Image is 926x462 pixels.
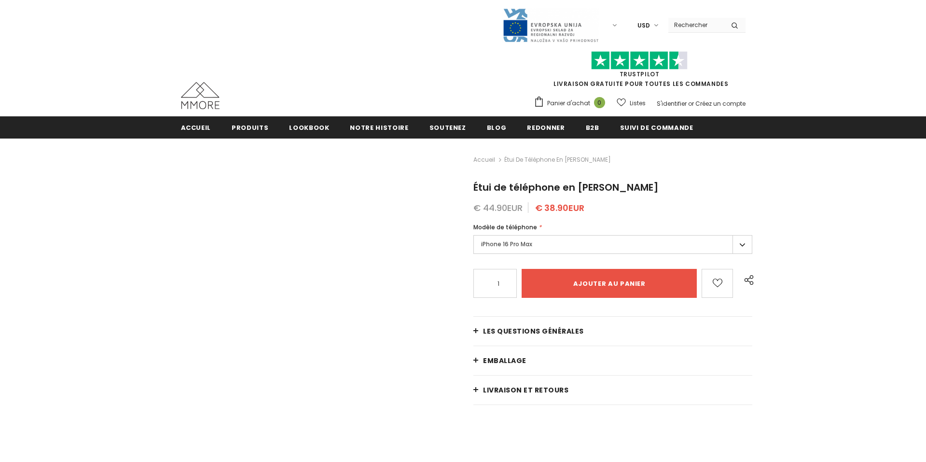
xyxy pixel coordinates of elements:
a: Panier d'achat 0 [534,96,610,111]
a: Créez un compte [695,99,746,108]
a: Accueil [473,154,495,166]
a: B2B [586,116,599,138]
span: Redonner [527,123,565,132]
a: Lookbook [289,116,329,138]
a: Produits [232,116,268,138]
span: Étui de téléphone en [PERSON_NAME] [504,154,611,166]
span: Suivi de commande [620,123,693,132]
span: USD [637,21,650,30]
span: Notre histoire [350,123,408,132]
span: Listes [630,98,646,108]
label: iPhone 16 Pro Max [473,235,752,254]
a: EMBALLAGE [473,346,752,375]
span: Lookbook [289,123,329,132]
span: Panier d'achat [547,98,590,108]
a: Les questions générales [473,317,752,346]
a: Livraison et retours [473,376,752,405]
img: Cas MMORE [181,82,220,109]
a: Notre histoire [350,116,408,138]
span: Blog [487,123,507,132]
a: Suivi de commande [620,116,693,138]
a: TrustPilot [620,70,660,78]
span: Modèle de téléphone [473,223,537,231]
img: Faites confiance aux étoiles pilotes [591,51,688,70]
a: S'identifier [657,99,687,108]
img: Javni Razpis [502,8,599,43]
span: soutenez [429,123,466,132]
a: soutenez [429,116,466,138]
span: Livraison et retours [483,385,568,395]
span: Étui de téléphone en [PERSON_NAME] [473,181,659,194]
span: 0 [594,97,605,108]
span: B2B [586,123,599,132]
span: € 38.90EUR [535,202,584,214]
a: Listes [617,95,646,112]
a: Javni Razpis [502,21,599,29]
span: or [688,99,694,108]
span: Les questions générales [483,326,584,336]
span: LIVRAISON GRATUITE POUR TOUTES LES COMMANDES [534,56,746,88]
a: Accueil [181,116,211,138]
input: Search Site [668,18,724,32]
a: Redonner [527,116,565,138]
span: Accueil [181,123,211,132]
span: Produits [232,123,268,132]
input: Ajouter au panier [522,269,697,298]
span: € 44.90EUR [473,202,523,214]
a: Blog [487,116,507,138]
span: EMBALLAGE [483,356,526,365]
